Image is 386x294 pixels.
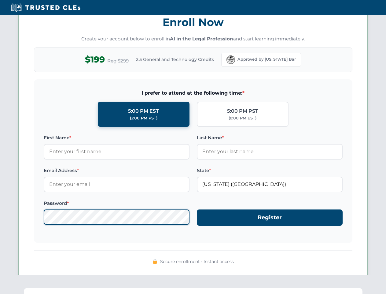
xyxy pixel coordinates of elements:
[197,177,343,192] input: Florida (FL)
[170,36,233,42] strong: AI in the Legal Profession
[237,56,296,62] span: Approved by [US_STATE] Bar
[197,167,343,174] label: State
[128,107,159,115] div: 5:00 PM EST
[9,3,82,12] img: Trusted CLEs
[34,13,352,32] h3: Enroll Now
[130,115,157,121] div: (2:00 PM PST)
[107,57,129,65] span: Reg $299
[197,134,343,141] label: Last Name
[44,167,189,174] label: Email Address
[44,134,189,141] label: First Name
[85,53,105,66] span: $199
[227,107,258,115] div: 5:00 PM PST
[44,177,189,192] input: Enter your email
[197,144,343,159] input: Enter your last name
[34,36,352,43] p: Create your account below to enroll in and start learning immediately.
[44,200,189,207] label: Password
[136,56,214,63] span: 2.5 General and Technology Credits
[44,89,343,97] span: I prefer to attend at the following time:
[229,115,256,121] div: (8:00 PM EST)
[44,144,189,159] input: Enter your first name
[197,209,343,226] button: Register
[153,259,157,264] img: 🔒
[160,258,234,265] span: Secure enrollment • Instant access
[226,55,235,64] img: Florida Bar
